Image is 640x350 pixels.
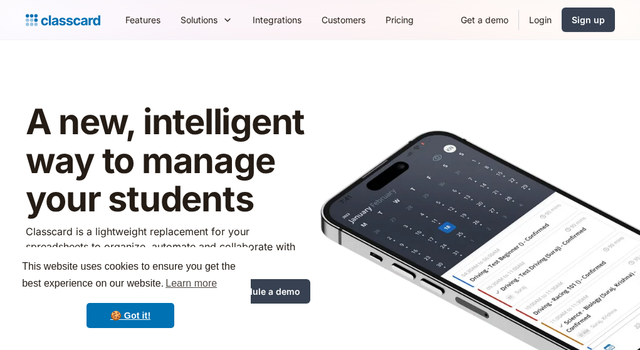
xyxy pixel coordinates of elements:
[243,6,312,34] a: Integrations
[519,6,562,34] a: Login
[312,6,375,34] a: Customers
[375,6,424,34] a: Pricing
[164,274,219,293] a: learn more about cookies
[572,13,605,26] div: Sign up
[115,6,170,34] a: Features
[181,13,218,26] div: Solutions
[10,247,251,340] div: cookieconsent
[170,6,243,34] div: Solutions
[216,279,310,304] input: Schedule a demo
[26,103,310,219] h1: A new, intelligent way to manage your students
[451,6,518,34] a: Get a demo
[87,303,174,328] a: dismiss cookie message
[562,8,615,32] a: Sign up
[26,11,100,29] a: Logo
[26,224,310,269] p: Classcard is a lightweight replacement for your spreadsheets to organize, automate and collaborat...
[22,259,239,293] span: This website uses cookies to ensure you get the best experience on our website.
